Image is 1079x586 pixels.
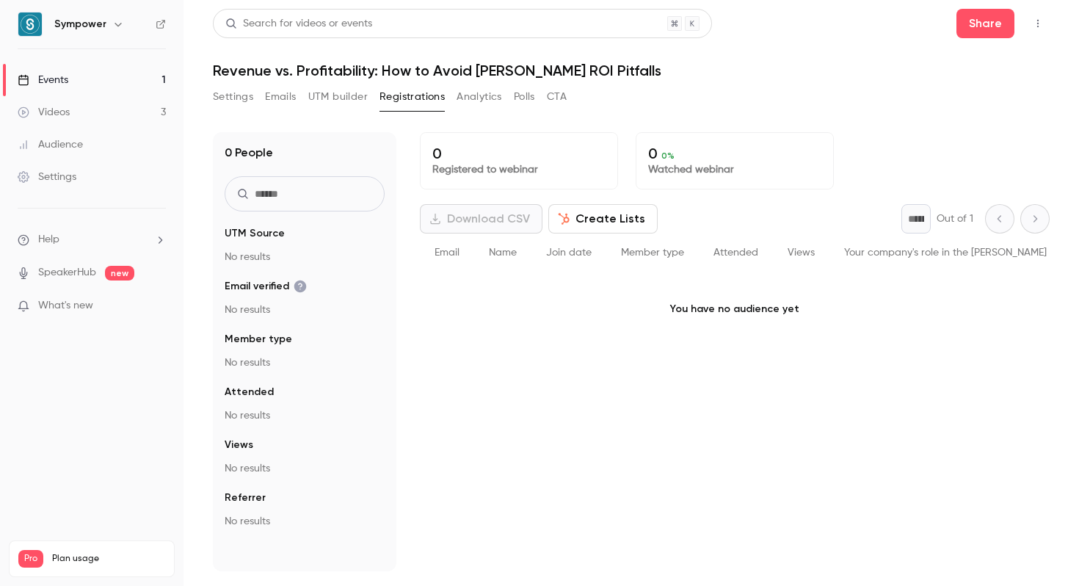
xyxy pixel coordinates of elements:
[38,265,96,281] a: SpeakerHub
[225,491,266,505] span: Referrer
[379,85,445,109] button: Registrations
[18,137,83,152] div: Audience
[432,145,606,162] p: 0
[225,514,385,529] p: No results
[225,385,274,399] span: Attended
[225,226,385,529] section: facet-groups
[435,247,459,258] span: Email
[225,355,385,370] p: No results
[621,247,684,258] span: Member type
[548,204,658,234] button: Create Lists
[648,162,821,177] p: Watched webinar
[225,408,385,423] p: No results
[937,211,973,226] p: Out of 1
[225,250,385,264] p: No results
[18,550,43,568] span: Pro
[225,438,253,452] span: Views
[420,272,1050,346] p: You have no audience yet
[213,62,1050,79] h1: Revenue vs. Profitability: How to Avoid [PERSON_NAME] ROI Pitfalls
[225,461,385,476] p: No results
[432,162,606,177] p: Registered to webinar
[788,247,815,258] span: Views
[225,279,307,294] span: Email verified
[489,247,517,258] span: Name
[308,85,368,109] button: UTM builder
[138,568,165,581] p: / 300
[18,12,42,36] img: Sympower
[225,226,285,241] span: UTM Source
[661,151,675,161] span: 0 %
[138,570,142,579] span: 3
[457,85,502,109] button: Analytics
[225,144,273,162] h1: 0 People
[38,298,93,314] span: What's new
[225,303,385,317] p: No results
[105,266,134,281] span: new
[265,85,296,109] button: Emails
[18,73,68,87] div: Events
[225,332,292,347] span: Member type
[18,105,70,120] div: Videos
[18,170,76,184] div: Settings
[18,568,46,581] p: Videos
[547,85,567,109] button: CTA
[38,232,59,247] span: Help
[956,9,1014,38] button: Share
[546,247,592,258] span: Join date
[18,232,166,247] li: help-dropdown-opener
[54,17,106,32] h6: Sympower
[713,247,758,258] span: Attended
[213,85,253,109] button: Settings
[648,145,821,162] p: 0
[225,16,372,32] div: Search for videos or events
[52,553,165,565] span: Plan usage
[514,85,535,109] button: Polls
